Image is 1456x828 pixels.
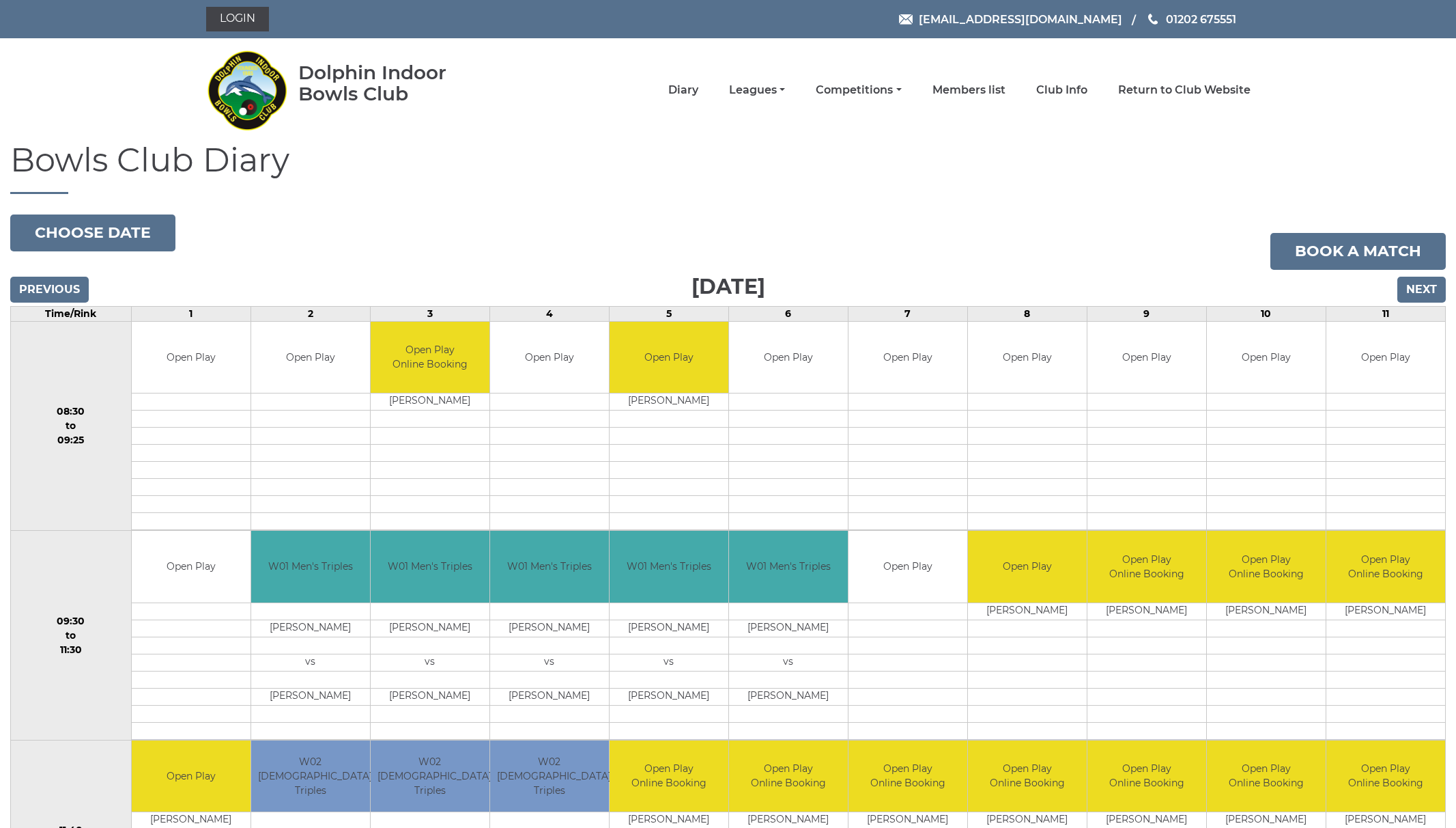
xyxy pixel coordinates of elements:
[1206,306,1326,321] td: 10
[1326,603,1445,620] td: [PERSON_NAME]
[251,531,370,603] td: W01 Men's Triples
[668,83,698,98] a: Diary
[251,322,370,394] td: Open Play
[729,83,785,98] a: Leagues
[251,741,370,812] td: W02 [DEMOGRAPHIC_DATA] Triples
[1207,603,1326,620] td: [PERSON_NAME]
[729,322,848,394] td: Open Play
[1036,83,1087,98] a: Club Info
[729,741,848,812] td: Open Play Online Booking
[1087,531,1206,603] td: Open Play Online Booking
[132,741,251,812] td: Open Play
[10,215,175,251] button: Choose date
[610,741,728,812] td: Open Play Online Booking
[967,306,1087,321] td: 8
[10,277,89,303] input: Previous
[371,741,489,812] td: W02 [DEMOGRAPHIC_DATA] Triples
[610,531,728,603] td: W01 Men's Triples
[729,654,848,671] td: vs
[729,531,848,603] td: W01 Men's Triples
[610,688,728,705] td: [PERSON_NAME]
[729,620,848,637] td: [PERSON_NAME]
[489,306,609,321] td: 4
[1087,603,1206,620] td: [PERSON_NAME]
[371,654,489,671] td: vs
[919,12,1122,25] span: [EMAIL_ADDRESS][DOMAIN_NAME]
[1087,306,1206,321] td: 9
[848,306,967,321] td: 7
[1326,322,1445,394] td: Open Play
[1207,531,1326,603] td: Open Play Online Booking
[1118,83,1251,98] a: Return to Club Website
[1207,741,1326,812] td: Open Play Online Booking
[298,62,490,105] div: Dolphin Indoor Bowls Club
[1326,741,1445,812] td: Open Play Online Booking
[490,688,609,705] td: [PERSON_NAME]
[132,531,251,603] td: Open Play
[1207,322,1326,394] td: Open Play
[490,322,609,394] td: Open Play
[968,322,1087,394] td: Open Play
[1326,306,1445,321] td: 11
[610,322,728,394] td: Open Play
[1087,741,1206,812] td: Open Play Online Booking
[1148,14,1158,25] img: Phone us
[848,741,967,812] td: Open Play Online Booking
[729,688,848,705] td: [PERSON_NAME]
[968,531,1087,603] td: Open Play
[848,531,967,603] td: Open Play
[132,322,251,394] td: Open Play
[370,306,489,321] td: 3
[11,531,132,741] td: 09:30 to 11:30
[1397,277,1446,303] input: Next
[371,531,489,603] td: W01 Men's Triples
[206,42,288,138] img: Dolphin Indoor Bowls Club
[490,654,609,671] td: vs
[371,620,489,637] td: [PERSON_NAME]
[899,14,913,25] img: Email
[610,394,728,411] td: [PERSON_NAME]
[610,620,728,637] td: [PERSON_NAME]
[899,11,1122,28] a: Email [EMAIL_ADDRESS][DOMAIN_NAME]
[490,741,609,812] td: W02 [DEMOGRAPHIC_DATA] Triples
[251,306,370,321] td: 2
[251,620,370,637] td: [PERSON_NAME]
[609,306,728,321] td: 5
[371,688,489,705] td: [PERSON_NAME]
[11,321,132,531] td: 08:30 to 09:25
[11,306,132,321] td: Time/Rink
[251,654,370,671] td: vs
[848,322,967,394] td: Open Play
[816,83,901,98] a: Competitions
[490,620,609,637] td: [PERSON_NAME]
[1146,11,1236,28] a: Phone us 01202 675551
[371,322,489,394] td: Open Play Online Booking
[1326,531,1445,603] td: Open Play Online Booking
[251,688,370,705] td: [PERSON_NAME]
[10,142,1446,194] h1: Bowls Club Diary
[968,741,1087,812] td: Open Play Online Booking
[206,7,269,31] a: Login
[610,654,728,671] td: vs
[1166,12,1236,25] span: 01202 675551
[932,83,1005,98] a: Members list
[1270,233,1446,270] a: Book a match
[490,531,609,603] td: W01 Men's Triples
[728,306,848,321] td: 6
[131,306,251,321] td: 1
[1087,322,1206,394] td: Open Play
[968,603,1087,620] td: [PERSON_NAME]
[371,394,489,411] td: [PERSON_NAME]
